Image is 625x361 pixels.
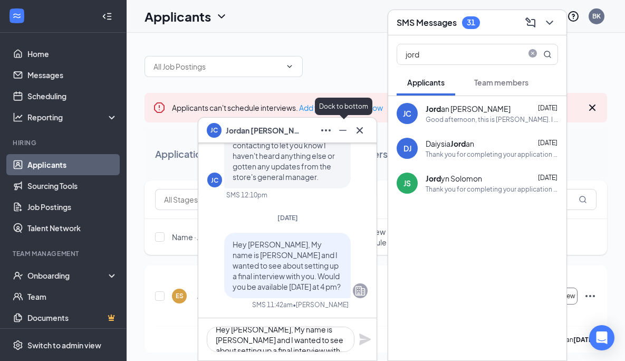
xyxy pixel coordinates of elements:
input: Search applicant [397,44,522,64]
button: Ellipses [318,122,334,139]
span: • [PERSON_NAME] [293,300,349,309]
b: Jord [426,174,441,183]
a: Team [27,286,118,307]
h3: SMS Messages [397,17,457,28]
svg: ChevronDown [215,10,228,23]
div: DJ [403,143,411,154]
span: [DATE] [538,139,557,147]
button: ChevronDown [541,14,558,31]
button: Minimize [334,122,351,139]
div: Thank you for completing your application for the Back of House Team Member position. We will rev... [426,150,558,159]
span: Jordan [PERSON_NAME] [226,125,300,136]
button: Cross [351,122,368,139]
div: Team Management [13,249,116,258]
a: Sourcing Tools [27,175,118,196]
input: All Stages [164,194,260,205]
svg: Analysis [13,112,23,122]
b: [DATE] [573,336,595,344]
a: Job Postings [27,196,118,217]
div: Daiysia an [426,138,474,149]
div: Applications · 193 [155,147,234,160]
div: BK [592,12,601,21]
svg: Plane [359,333,371,346]
a: Home [27,43,118,64]
span: [DATE] [538,174,557,182]
button: ComposeMessage [522,14,539,31]
h1: Applicants [145,7,211,25]
h5: [PERSON_NAME] [197,280,218,291]
span: Team members [474,78,528,87]
div: Onboarding [27,270,109,281]
span: Hey [PERSON_NAME], My name is [PERSON_NAME] and I wanted to see about setting up a final intervie... [233,240,341,291]
div: Good afternoon, this is [PERSON_NAME]. I was just contacting to let you know I haven't heard anyt... [426,115,558,124]
div: Applied on [DATE] [197,291,231,312]
div: yn Solomon [426,173,482,184]
svg: Error [153,101,166,114]
div: ES [176,291,184,300]
svg: Settings [13,340,23,350]
div: SMS 12:10pm [226,191,267,199]
span: Name · Applied On [172,232,236,242]
a: Scheduling [27,85,118,107]
svg: UserCheck [13,270,23,281]
a: DocumentsCrown [27,307,118,328]
div: JC [403,108,411,119]
a: Talent Network [27,217,118,239]
div: Thank you for completing your application for the Front of House Team Member position. We will re... [426,185,558,194]
svg: Ellipses [320,124,332,137]
div: Reporting [27,112,118,122]
div: JS [403,178,411,188]
svg: Company [354,284,367,297]
svg: Cross [353,124,366,137]
svg: WorkstreamLogo [12,11,22,21]
span: [DATE] [538,104,557,112]
svg: ChevronDown [285,62,294,71]
span: Applicants can't schedule interviews. [172,103,383,112]
div: 31 [467,18,475,27]
svg: MagnifyingGlass [543,50,552,59]
div: Dock to bottom [315,98,372,115]
b: Jord [426,104,441,113]
svg: ChevronDown [543,16,556,29]
span: close-circle [526,49,539,60]
div: an [PERSON_NAME] [426,103,511,114]
svg: MagnifyingGlass [579,195,587,204]
svg: Minimize [336,124,349,137]
a: Messages [27,64,118,85]
div: SMS 11:42am [252,300,293,309]
div: Hiring [13,138,116,147]
div: JC [211,176,218,185]
svg: ComposeMessage [524,16,537,29]
span: Applicants [407,78,445,87]
a: Add your availability now [299,103,383,112]
svg: Ellipses [584,290,597,302]
div: Switch to admin view [27,340,101,350]
span: [DATE] [277,214,298,222]
a: Applicants [27,154,118,175]
svg: Cross [586,101,599,114]
input: All Job Postings [153,61,281,72]
span: close-circle [526,49,539,58]
div: Open Intercom Messenger [589,325,614,350]
svg: QuestionInfo [567,10,580,23]
svg: Collapse [102,11,112,22]
b: Jord [450,139,466,148]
